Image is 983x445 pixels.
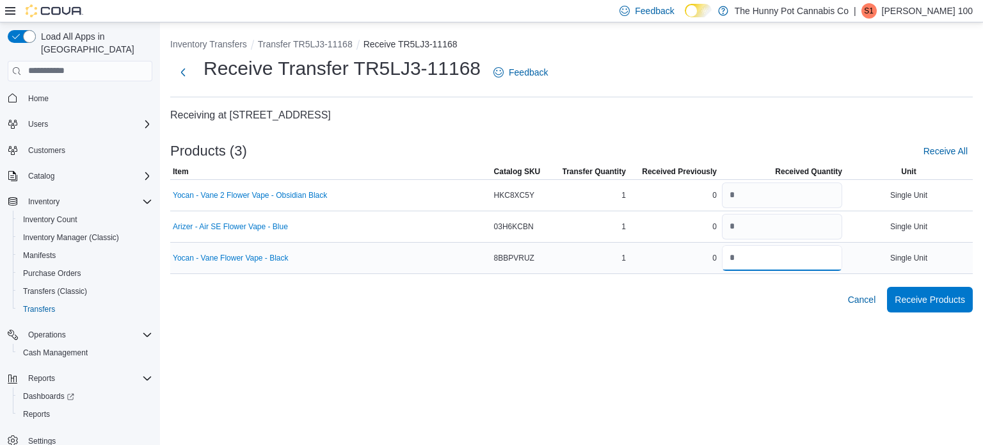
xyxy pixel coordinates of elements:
[18,345,152,360] span: Cash Management
[901,166,916,177] span: Unit
[628,164,719,179] button: Received Previously
[23,194,152,209] span: Inventory
[13,211,157,229] button: Inventory Count
[845,188,973,203] div: Single Unit
[173,191,327,200] button: Yocan - Vane 2 Flower Vape - Obsidian Black
[887,287,973,312] button: Receive Products
[23,250,56,261] span: Manifests
[23,117,152,132] span: Users
[494,166,541,177] span: Catalog SKU
[895,293,965,306] span: Receive Products
[23,90,152,106] span: Home
[13,264,157,282] button: Purchase Orders
[712,222,717,232] span: 0
[864,3,874,19] span: S1
[13,405,157,423] button: Reports
[23,327,71,343] button: Operations
[23,91,54,106] a: Home
[28,171,54,181] span: Catalog
[18,212,152,227] span: Inventory Count
[719,164,845,179] button: Received Quantity
[18,345,93,360] a: Cash Management
[28,93,49,104] span: Home
[173,254,289,263] button: Yocan - Vane Flower Vape - Black
[170,108,973,123] h4: Receiving at [STREET_ADDRESS]
[18,284,152,299] span: Transfers (Classic)
[23,168,152,184] span: Catalog
[845,250,973,266] div: Single Unit
[18,302,60,317] a: Transfers
[23,327,152,343] span: Operations
[28,119,48,129] span: Users
[494,222,534,232] span: 03H6KCBN
[18,389,79,404] a: Dashboards
[18,230,124,245] a: Inventory Manager (Classic)
[23,117,53,132] button: Users
[18,212,83,227] a: Inventory Count
[13,229,157,247] button: Inventory Manager (Classic)
[36,30,152,56] span: Load All Apps in [GEOGRAPHIC_DATA]
[26,4,83,17] img: Cova
[18,248,61,263] a: Manifests
[23,268,81,279] span: Purchase Orders
[3,141,157,159] button: Customers
[845,219,973,234] div: Single Unit
[18,407,55,422] a: Reports
[23,142,152,158] span: Customers
[13,387,157,405] a: Dashboards
[170,60,196,85] button: Next
[173,222,288,231] button: Arizer - Air SE Flower Vape - Blue
[550,164,628,179] button: Transfer Quantity
[621,222,626,232] span: 1
[3,115,157,133] button: Users
[204,56,481,81] h1: Receive Transfer TR5LJ3-11168
[18,407,152,422] span: Reports
[685,4,712,17] input: Dark Mode
[23,348,88,358] span: Cash Management
[635,4,674,17] span: Feedback
[13,344,157,362] button: Cash Management
[18,302,152,317] span: Transfers
[23,391,74,401] span: Dashboards
[923,145,968,158] span: Receive All
[23,371,152,386] span: Reports
[13,300,157,318] button: Transfers
[28,145,65,156] span: Customers
[845,164,973,179] button: Unit
[258,39,353,49] button: Transfer TR5LJ3-11168
[642,166,717,177] span: Received Previously
[18,266,86,281] a: Purchase Orders
[23,371,60,386] button: Reports
[23,168,60,184] button: Catalog
[712,190,717,200] span: 0
[28,197,60,207] span: Inventory
[173,166,189,177] span: Item
[28,330,66,340] span: Operations
[23,143,70,158] a: Customers
[170,38,973,53] nav: An example of EuiBreadcrumbs
[621,253,626,263] span: 1
[621,190,626,200] span: 1
[843,287,881,312] button: Cancel
[28,373,55,384] span: Reports
[861,3,877,19] div: Sarah 100
[509,66,548,79] span: Feedback
[494,253,534,263] span: 8BBPVRUZ
[735,3,849,19] p: The Hunny Pot Cannabis Co
[494,190,534,200] span: HKC8XC5Y
[848,293,876,306] span: Cancel
[23,409,50,419] span: Reports
[23,194,65,209] button: Inventory
[3,193,157,211] button: Inventory
[3,89,157,108] button: Home
[3,326,157,344] button: Operations
[18,248,152,263] span: Manifests
[18,284,92,299] a: Transfers (Classic)
[3,167,157,185] button: Catalog
[18,230,152,245] span: Inventory Manager (Classic)
[170,164,491,179] button: Item
[918,138,973,164] button: Receive All
[23,286,87,296] span: Transfers (Classic)
[775,166,842,177] span: Received Quantity
[18,266,152,281] span: Purchase Orders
